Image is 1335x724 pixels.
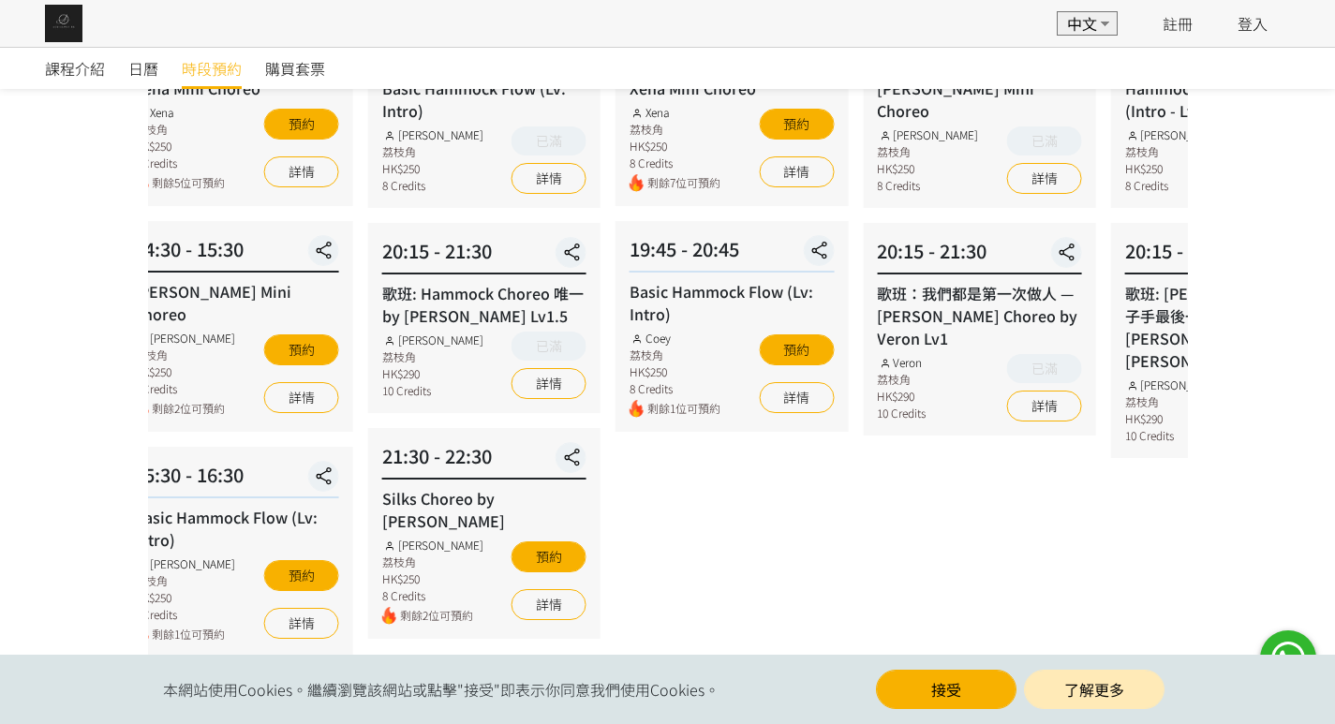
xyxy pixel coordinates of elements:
[400,607,483,625] span: 剩餘2位可預約
[134,626,148,643] img: fire.png
[630,174,644,192] img: fire.png
[759,156,834,187] a: 詳情
[1007,391,1082,421] a: 詳情
[877,160,978,177] div: HK$250
[1125,160,1226,177] div: HK$250
[512,368,586,399] a: 詳情
[134,347,235,363] div: 荔枝角
[1007,354,1082,383] button: 已滿
[134,589,235,606] div: HK$250
[45,57,105,80] span: 課程介紹
[382,282,586,327] div: 歌班: Hammock Choreo 唯一 by [PERSON_NAME] Lv1.5
[1125,410,1226,427] div: HK$290
[382,348,483,365] div: 荔枝角
[134,506,338,551] div: Basic Hammock Flow (Lv: Intro)
[128,57,158,80] span: 日曆
[382,587,483,604] div: 8 Credits
[1163,12,1193,35] a: 註冊
[647,400,720,418] span: 剩餘1位可預約
[630,280,834,325] div: Basic Hammock Flow (Lv: Intro)
[264,156,339,187] a: 詳情
[512,541,586,572] button: 預約
[134,606,235,623] div: 8 Credits
[630,380,720,397] div: 8 Credits
[134,280,338,325] div: [PERSON_NAME] Mini Choreo
[382,537,483,554] div: [PERSON_NAME]
[1125,427,1226,444] div: 10 Credits
[265,48,325,89] a: 購買套票
[1125,126,1226,143] div: [PERSON_NAME]
[382,487,586,532] div: Silks Choreo by [PERSON_NAME]
[630,330,720,347] div: Coey
[877,126,978,143] div: [PERSON_NAME]
[382,126,483,143] div: [PERSON_NAME]
[264,608,339,639] a: 詳情
[152,626,235,643] span: 剩餘1位可預約
[1238,12,1268,35] a: 登入
[1125,377,1226,393] div: [PERSON_NAME]
[1125,282,1329,372] div: 歌班: [PERSON_NAME]《劊子手最後一夜》by [PERSON_NAME] & [PERSON_NAME]
[134,121,225,138] div: 荔枝角
[512,126,586,155] button: 已滿
[134,330,235,347] div: [PERSON_NAME]
[647,174,720,192] span: 剩餘7位可預約
[182,57,242,80] span: 時段預約
[45,48,105,89] a: 課程介紹
[128,48,158,89] a: 日曆
[877,371,926,388] div: 荔枝角
[134,363,235,380] div: HK$250
[134,104,225,121] div: Xena
[1125,393,1226,410] div: 荔枝角
[382,143,483,160] div: 荔枝角
[630,121,720,138] div: 荔枝角
[134,174,148,192] img: fire.png
[512,163,586,194] a: 詳情
[512,332,586,361] button: 已滿
[182,48,242,89] a: 時段預約
[382,570,483,587] div: HK$250
[134,380,235,397] div: 8 Credits
[630,235,834,273] div: 19:45 - 20:45
[1125,177,1226,194] div: 8 Credits
[264,334,339,365] button: 預約
[134,400,148,418] img: fire.png
[759,109,834,140] button: 預約
[134,155,225,171] div: 8 Credits
[512,589,586,620] a: 詳情
[877,77,1081,122] div: [PERSON_NAME] Mini Choreo
[630,347,720,363] div: 荔枝角
[264,382,339,413] a: 詳情
[630,400,644,418] img: fire.png
[630,104,720,121] div: Xena
[877,354,926,371] div: Veron
[1125,143,1226,160] div: 荔枝角
[382,382,483,399] div: 10 Credits
[382,237,586,274] div: 20:15 - 21:30
[382,160,483,177] div: HK$250
[630,155,720,171] div: 8 Credits
[877,177,978,194] div: 8 Credits
[134,555,235,572] div: [PERSON_NAME]
[382,177,483,194] div: 8 Credits
[1125,77,1329,122] div: Hammock Transition Flow (Intro - Lv1)
[877,237,1081,274] div: 20:15 - 21:30
[382,77,586,122] div: Basic Hammock Flow (Lv: Intro)
[382,442,586,480] div: 21:30 - 22:30
[1007,126,1082,155] button: 已滿
[382,607,396,625] img: fire.png
[876,670,1016,709] button: 接受
[1007,163,1082,194] a: 詳情
[152,400,235,418] span: 剩餘2位可預約
[45,5,82,42] img: img_61c0148bb0266
[759,334,834,365] button: 預約
[382,365,483,382] div: HK$290
[877,143,978,160] div: 荔枝角
[134,572,235,589] div: 荔枝角
[877,405,926,421] div: 10 Credits
[759,382,834,413] a: 詳情
[382,554,483,570] div: 荔枝角
[134,138,225,155] div: HK$250
[163,678,719,701] span: 本網站使用Cookies。繼續瀏覽該網站或點擊"接受"即表示你同意我們使用Cookies。
[1024,670,1164,709] a: 了解更多
[630,138,720,155] div: HK$250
